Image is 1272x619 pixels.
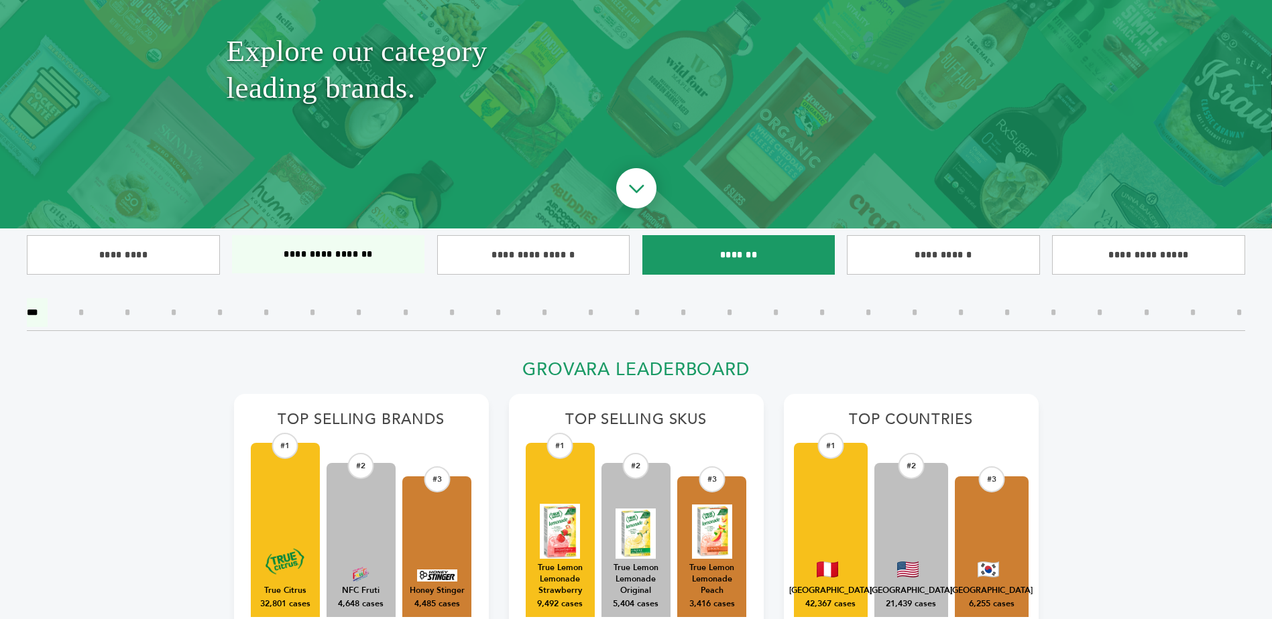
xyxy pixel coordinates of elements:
h2: Top Countries [801,411,1022,436]
h2: Grovara Leaderboard [234,359,1039,388]
div: South Korea [950,585,1033,596]
div: 3,416 cases [689,598,735,610]
div: United States [870,585,952,596]
div: 42,367 cases [805,598,856,610]
h2: Top Selling SKUs [526,411,747,436]
div: #3 [978,466,1004,492]
div: #2 [898,453,924,479]
img: True Lemon Lemonade Original [616,508,656,559]
div: #3 [699,466,725,492]
div: 21,439 cases [886,598,936,610]
div: 9,492 cases [537,598,583,610]
img: True Citrus [265,541,305,581]
div: 4,648 cases [338,598,384,610]
img: South Korea Flag [978,561,999,577]
img: Peru Flag [817,561,838,577]
div: #1 [272,433,298,459]
img: United States Flag [897,561,919,577]
div: 5,404 cases [613,598,658,610]
h2: Top Selling Brands [251,411,472,436]
div: True Lemon Lemonade Original [608,562,664,596]
div: 4,485 cases [414,598,460,610]
div: True Lemon Lemonade Strawberry [532,562,588,596]
div: 32,801 cases [260,598,310,610]
div: Honey Stinger [410,585,465,596]
div: True Lemon Lemonade Peach [684,562,740,596]
img: ourBrandsHeroArrow.png [601,155,672,226]
div: #1 [817,433,844,459]
div: #2 [623,453,649,479]
div: True Citrus [264,585,306,596]
div: 6,255 cases [969,598,1015,610]
div: #2 [348,453,374,479]
div: #3 [424,466,450,492]
img: NFC Fruti [341,567,381,581]
div: #1 [547,433,573,459]
div: Peru [789,585,872,596]
img: True Lemon Lemonade Strawberry [540,504,580,558]
img: True Lemon Lemonade Peach [692,504,732,559]
div: NFC Fruti [342,585,380,596]
img: Honey Stinger [417,569,457,581]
